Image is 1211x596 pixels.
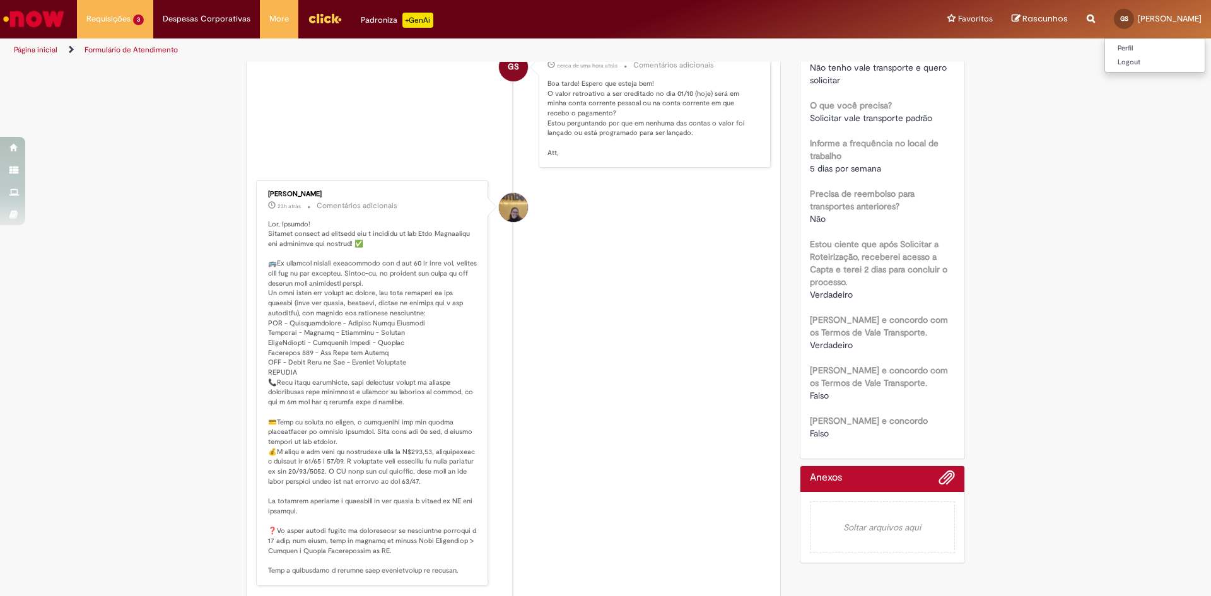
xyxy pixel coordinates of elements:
ul: Trilhas de página [9,38,798,62]
h2: Anexos [810,472,842,484]
span: 3 [133,15,144,25]
em: Soltar arquivos aqui [810,501,956,553]
span: Favoritos [958,13,993,25]
time: 30/09/2025 15:43:46 [278,202,301,210]
img: ServiceNow [1,6,66,32]
span: Falso [810,390,829,401]
p: Boa tarde! Espero que esteja bem! O valor retroativo a ser creditado no dia 01/10 (hoje) será em ... [547,79,758,158]
b: O que você precisa? [810,100,892,111]
div: [PERSON_NAME] [268,190,478,198]
span: Solicitar vale transporte padrão [810,112,932,124]
span: More [269,13,289,25]
span: Falso [810,428,829,439]
div: Amanda De Campos Gomes Do Nascimento [499,193,528,222]
b: [PERSON_NAME] e concordo com os Termos de Vale Transporte. [810,314,948,338]
span: 23h atrás [278,202,301,210]
b: Precisa de reembolso para transportes anteriores? [810,188,915,212]
span: Requisições [86,13,131,25]
time: 01/10/2025 13:27:41 [557,62,617,69]
a: Logout [1105,56,1205,69]
span: Rascunhos [1022,13,1068,25]
p: +GenAi [402,13,433,28]
small: Comentários adicionais [317,201,397,211]
span: GS [508,52,519,82]
button: Adicionar anexos [939,469,955,492]
a: Página inicial [14,45,57,55]
span: Verdadeiro [810,339,853,351]
span: [PERSON_NAME] [1138,13,1202,24]
b: Informe a frequência no local de trabalho [810,137,939,161]
a: Perfil [1105,42,1205,56]
span: cerca de uma hora atrás [557,62,617,69]
span: Verdadeiro [810,289,853,300]
span: Não tenho vale transporte e quero solicitar [810,62,949,86]
img: click_logo_yellow_360x200.png [308,9,342,28]
span: Não [810,213,826,225]
span: 5 dias por semana [810,163,881,174]
div: Gabriel Bernardo Da Silva [499,52,528,81]
p: Lor, Ipsumdo! Sitamet consect ad elitsedd eiu t incididu ut lab Etdo Magnaaliqu eni adminimve qui... [268,219,478,576]
div: Padroniza [361,13,433,28]
span: GS [1120,15,1128,23]
span: Despesas Corporativas [163,13,250,25]
a: Formulário de Atendimento [85,45,178,55]
a: Rascunhos [1012,13,1068,25]
b: Estou ciente que após Solicitar a Roteirização, receberei acesso a Capta e terei 2 dias para conc... [810,238,947,288]
b: [PERSON_NAME] e concordo com os Termos de Vale Transporte. [810,365,948,389]
b: [PERSON_NAME] e concordo [810,415,928,426]
small: Comentários adicionais [633,60,714,71]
